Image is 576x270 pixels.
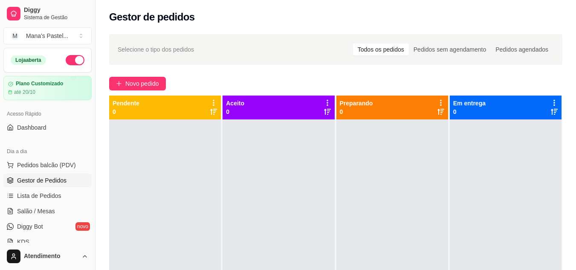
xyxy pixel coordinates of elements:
span: plus [116,81,122,87]
span: Salão / Mesas [17,207,55,215]
span: Gestor de Pedidos [17,176,67,185]
div: Todos os pedidos [353,44,409,55]
span: Diggy [24,6,88,14]
div: Pedidos agendados [491,44,553,55]
div: Dia a dia [3,145,92,158]
a: Gestor de Pedidos [3,174,92,187]
span: Lista de Pedidos [17,192,61,200]
p: Pendente [113,99,139,107]
p: 0 [113,107,139,116]
p: Preparando [340,99,373,107]
a: Diggy Botnovo [3,220,92,233]
span: KDS [17,238,29,246]
a: Dashboard [3,121,92,134]
button: Atendimento [3,246,92,267]
span: Pedidos balcão (PDV) [17,161,76,169]
button: Select a team [3,27,92,44]
a: Plano Customizadoaté 20/10 [3,76,92,100]
div: Mana's Pastel ... [26,32,68,40]
a: KDS [3,235,92,249]
div: Acesso Rápido [3,107,92,121]
button: Novo pedido [109,77,166,90]
p: 0 [453,107,486,116]
button: Pedidos balcão (PDV) [3,158,92,172]
a: Salão / Mesas [3,204,92,218]
p: 0 [340,107,373,116]
span: Selecione o tipo dos pedidos [118,45,194,54]
p: 0 [226,107,244,116]
span: M [11,32,19,40]
span: Diggy Bot [17,222,43,231]
article: Plano Customizado [16,81,63,87]
div: Pedidos sem agendamento [409,44,491,55]
div: Loja aberta [11,55,46,65]
h2: Gestor de pedidos [109,10,195,24]
span: Atendimento [24,253,78,260]
p: Em entrega [453,99,486,107]
button: Alterar Status [66,55,84,65]
p: Aceito [226,99,244,107]
span: Dashboard [17,123,46,132]
article: até 20/10 [14,89,35,96]
a: DiggySistema de Gestão [3,3,92,24]
span: Novo pedido [125,79,159,88]
span: Sistema de Gestão [24,14,88,21]
a: Lista de Pedidos [3,189,92,203]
